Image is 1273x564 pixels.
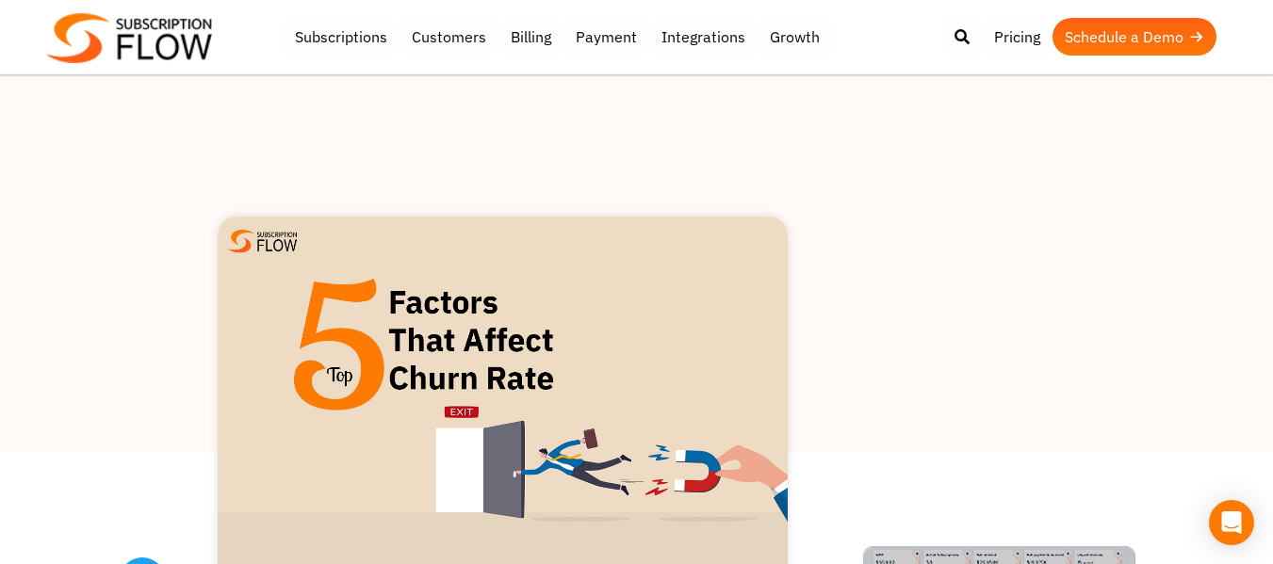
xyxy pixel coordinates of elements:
a: Pricing [982,18,1053,56]
a: Integrations [649,18,758,56]
a: Payment [563,18,649,56]
a: Subscriptions [283,18,400,56]
a: Growth [758,18,832,56]
a: Billing [498,18,563,56]
img: Subscriptionflow [47,13,212,63]
div: Open Intercom Messenger [1209,500,1254,545]
a: Customers [400,18,498,56]
a: Schedule a Demo [1053,18,1216,56]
